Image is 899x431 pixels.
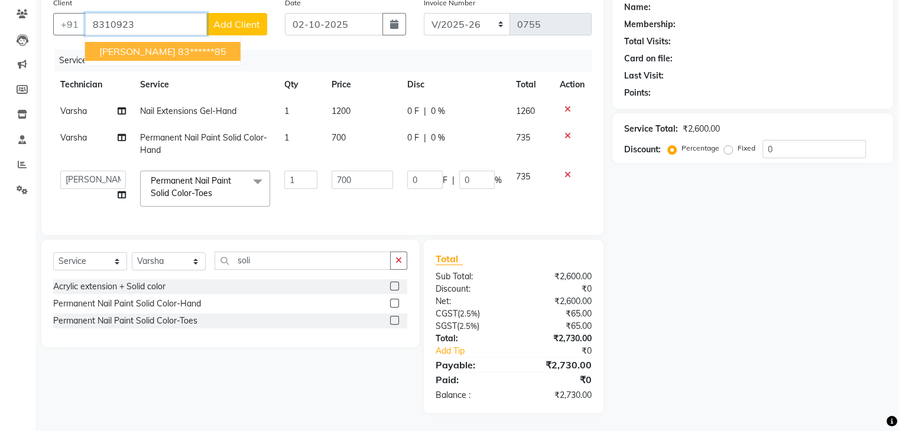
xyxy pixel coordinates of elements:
[85,13,207,35] input: Search by Name/Mobile/Email/Code
[427,270,514,283] div: Sub Total:
[427,358,514,372] div: Payable:
[215,252,391,270] input: Search or Scan
[516,132,530,143] span: 735
[514,373,601,387] div: ₹0
[407,105,419,117] span: 0 F
[624,35,671,48] div: Total Visits:
[133,71,277,98] th: Service
[427,332,514,345] div: Total:
[553,71,592,98] th: Action
[514,283,601,295] div: ₹0
[427,320,514,332] div: ( )
[427,308,514,320] div: ( )
[624,1,651,14] div: Name:
[436,253,463,265] span: Total
[140,106,236,116] span: Nail Extensions Gel-Hand
[514,308,601,320] div: ₹65.00
[284,106,289,116] span: 1
[332,132,346,143] span: 700
[460,309,478,318] span: 2.5%
[516,171,530,182] span: 735
[427,295,514,308] div: Net:
[427,283,514,295] div: Discount:
[495,174,502,187] span: %
[459,321,477,331] span: 2.5%
[206,13,267,35] button: Add Client
[53,315,197,327] div: Permanent Nail Paint Solid Color-Toes
[624,123,678,135] div: Service Total:
[514,358,601,372] div: ₹2,730.00
[624,18,676,31] div: Membership:
[624,87,651,99] div: Points:
[53,13,86,35] button: +91
[514,270,601,283] div: ₹2,600.00
[60,132,87,143] span: Varsha
[151,175,231,198] span: Permanent Nail Paint Solid Color-Toes
[436,308,457,319] span: CGST
[424,132,426,144] span: |
[431,132,445,144] span: 0 %
[514,332,601,345] div: ₹2,730.00
[60,106,87,116] span: Varsha
[514,389,601,401] div: ₹2,730.00
[427,389,514,401] div: Balance :
[683,123,720,135] div: ₹2,600.00
[53,71,133,98] th: Technician
[332,106,350,116] span: 1200
[213,18,260,30] span: Add Client
[681,143,719,154] label: Percentage
[212,188,218,198] a: x
[443,174,447,187] span: F
[528,345,600,357] div: ₹0
[277,71,325,98] th: Qty
[424,105,426,117] span: |
[509,71,553,98] th: Total
[452,174,455,187] span: |
[140,132,267,155] span: Permanent Nail Paint Solid Color-Hand
[407,132,419,144] span: 0 F
[738,143,755,154] label: Fixed
[431,105,445,117] span: 0 %
[624,143,661,156] div: Discount:
[436,321,457,331] span: SGST
[99,45,176,57] span: [PERSON_NAME]
[516,106,535,116] span: 1260
[427,345,528,357] a: Add Tip
[54,50,601,71] div: Services
[427,373,514,387] div: Paid:
[514,295,601,308] div: ₹2,600.00
[400,71,509,98] th: Disc
[624,70,664,82] div: Last Visit:
[624,53,673,65] div: Card on file:
[53,280,165,293] div: Acrylic extension + Solid color
[284,132,289,143] span: 1
[53,298,201,310] div: Permanent Nail Paint Solid Color-Hand
[324,71,400,98] th: Price
[514,320,601,332] div: ₹65.00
